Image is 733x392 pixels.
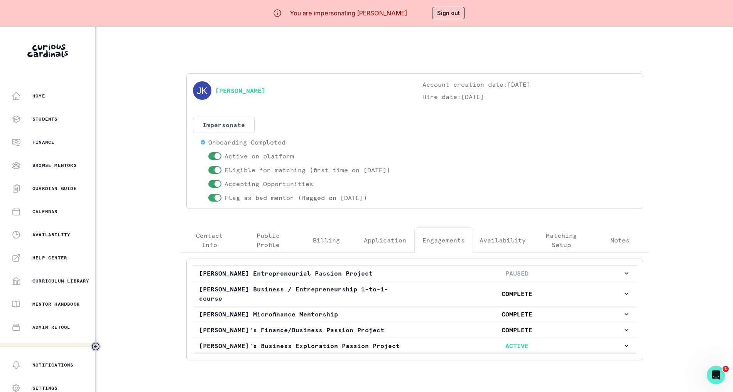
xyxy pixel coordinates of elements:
[193,117,255,133] button: Impersonate
[707,366,725,384] iframe: Intercom live chat
[411,341,623,350] p: ACTIVE
[187,231,232,249] p: Contact Info
[32,209,58,215] p: Calendar
[32,139,54,145] p: Finance
[411,269,623,278] p: PAUSED
[245,231,291,249] p: Public Profile
[32,185,77,192] p: Guardian Guide
[313,236,340,245] p: Billing
[193,281,637,306] button: [PERSON_NAME] Business / Entrepreneurship 1-to-1-courseCOMPLETE
[32,301,80,307] p: Mentor Handbook
[32,93,45,99] p: Home
[432,7,465,19] button: Sign out
[32,362,74,368] p: Notifications
[32,255,67,261] p: Help Center
[32,232,70,238] p: Availability
[364,236,406,245] p: Application
[193,338,637,353] button: [PERSON_NAME]'s Business Exploration Passion ProjectACTIVE
[199,310,411,319] p: [PERSON_NAME] Microfinance Mentorship
[193,322,637,338] button: [PERSON_NAME]'s Finance/Business Passion ProjectCOMPLETE
[723,366,729,372] span: 1
[290,8,407,18] p: You are impersonating [PERSON_NAME]
[480,236,526,245] p: Availability
[32,278,90,284] p: Curriculum Library
[27,44,68,57] img: Curious Cardinals Logo
[225,151,294,161] p: Active on platform
[411,289,623,298] p: COMPLETE
[199,284,411,303] p: [PERSON_NAME] Business / Entrepreneurship 1-to-1-course
[199,325,411,335] p: [PERSON_NAME]'s Finance/Business Passion Project
[193,266,637,281] button: [PERSON_NAME] Entrepreneurial Passion ProjectPAUSED
[32,116,58,122] p: Students
[225,179,313,188] p: Accepting Opportunities
[225,165,390,175] p: Eligible for matching (first time on [DATE])
[610,236,630,245] p: Notes
[208,138,285,147] p: Onboarding Completed
[422,236,465,245] p: Engagements
[32,162,77,168] p: Browse Mentors
[422,80,637,89] p: Account creation date: [DATE]
[225,193,367,202] p: Flag as bad mentor (flagged on [DATE])
[91,342,101,352] button: Toggle sidebar
[422,92,637,101] p: Hire date: [DATE]
[199,341,411,350] p: [PERSON_NAME]'s Business Exploration Passion Project
[199,269,411,278] p: [PERSON_NAME] Entrepreneurial Passion Project
[411,325,623,335] p: COMPLETE
[539,231,584,249] p: Matching Setup
[411,310,623,319] p: COMPLETE
[32,385,58,391] p: Settings
[193,306,637,322] button: [PERSON_NAME] Microfinance MentorshipCOMPLETE
[193,81,211,100] img: svg
[215,86,265,95] a: [PERSON_NAME]
[32,324,70,330] p: Admin Retool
